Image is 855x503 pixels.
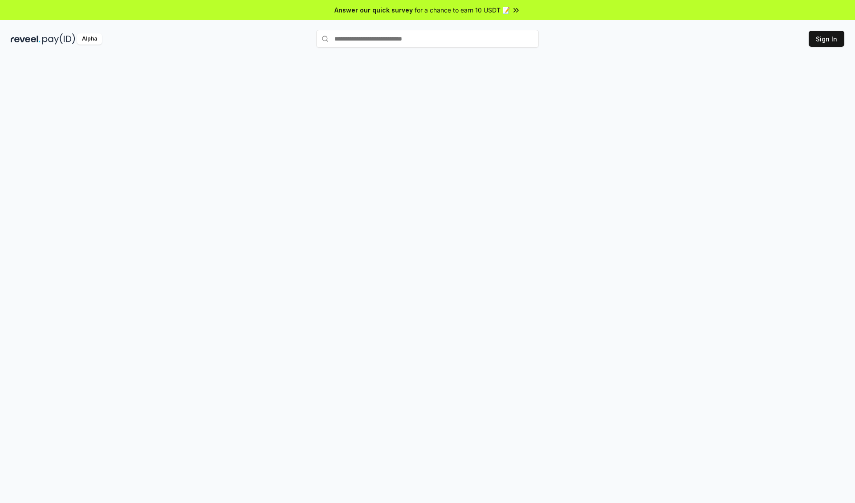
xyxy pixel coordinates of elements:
span: Answer our quick survey [334,5,413,15]
span: for a chance to earn 10 USDT 📝 [415,5,510,15]
img: pay_id [42,33,75,45]
div: Alpha [77,33,102,45]
button: Sign In [809,31,844,47]
img: reveel_dark [11,33,41,45]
